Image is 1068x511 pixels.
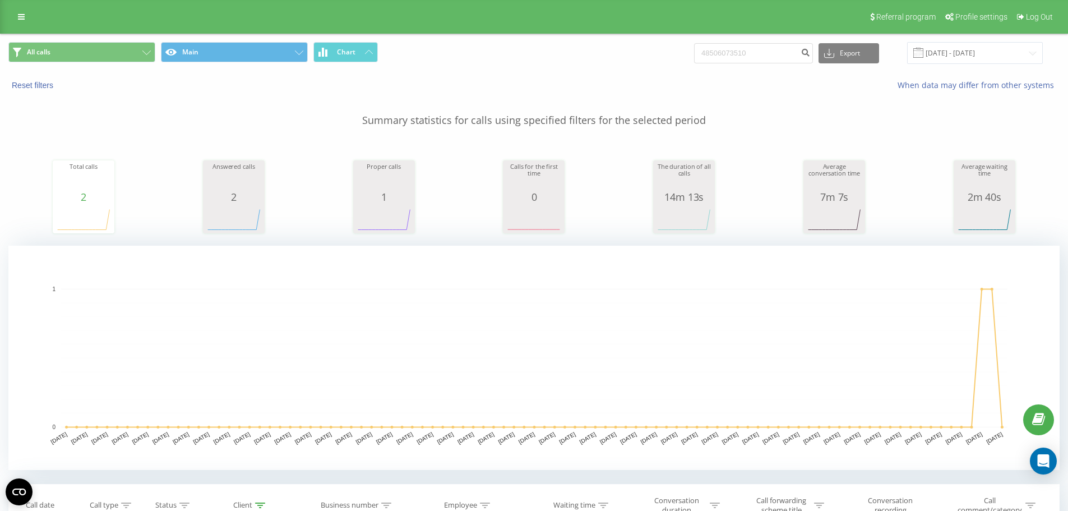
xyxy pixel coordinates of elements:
button: Chart [313,42,378,62]
text: [DATE] [700,431,719,445]
text: [DATE] [172,431,190,445]
button: Open CMP widget [6,478,33,505]
svg: A chart. [806,202,862,236]
text: [DATE] [843,431,861,445]
text: [DATE] [436,431,455,445]
text: [DATE] [579,431,597,445]
div: Proper calls [356,163,412,191]
svg: A chart. [56,202,112,236]
text: [DATE] [416,431,434,445]
text: [DATE] [863,431,882,445]
text: [DATE] [884,431,902,445]
div: Client [233,501,252,510]
div: Average conversation time [806,163,862,191]
div: Total calls [56,163,112,191]
text: [DATE] [50,431,68,445]
div: Business number [321,501,378,510]
div: Status [155,501,177,510]
text: [DATE] [110,431,129,445]
button: Reset filters [8,80,59,90]
div: The duration of all calls [656,163,712,191]
a: When data may differ from other systems [898,80,1060,90]
button: Export [819,43,879,63]
text: [DATE] [131,431,150,445]
svg: A chart. [506,202,562,236]
text: [DATE] [477,431,495,445]
text: [DATE] [538,431,556,445]
text: 0 [52,424,56,430]
div: 1 [356,191,412,202]
div: Call date [26,501,54,510]
text: [DATE] [334,431,353,445]
div: 7m 7s [806,191,862,202]
text: [DATE] [660,431,678,445]
span: Chart [337,48,355,56]
text: [DATE] [233,431,251,445]
text: [DATE] [782,431,801,445]
text: [DATE] [497,431,516,445]
text: [DATE] [965,431,983,445]
text: [DATE] [355,431,373,445]
input: Search by number [694,43,813,63]
span: Log Out [1026,12,1053,21]
text: 1 [52,286,56,292]
text: [DATE] [151,431,170,445]
text: [DATE] [945,431,963,445]
text: [DATE] [70,431,89,445]
svg: A chart. [206,202,262,236]
text: [DATE] [253,431,271,445]
div: Calls for the first time [506,163,562,191]
text: [DATE] [619,431,637,445]
div: Employee [444,501,477,510]
text: [DATE] [904,431,922,445]
svg: A chart. [356,202,412,236]
text: [DATE] [314,431,332,445]
text: [DATE] [640,431,658,445]
svg: A chart. [656,202,712,236]
text: [DATE] [212,431,231,445]
text: [DATE] [294,431,312,445]
text: [DATE] [517,431,536,445]
text: [DATE] [761,431,780,445]
span: Referral program [876,12,936,21]
text: [DATE] [680,431,699,445]
svg: A chart. [8,246,1060,470]
button: All calls [8,42,155,62]
text: [DATE] [599,431,617,445]
text: [DATE] [90,431,109,445]
div: Call type [90,501,118,510]
button: Main [161,42,308,62]
svg: A chart. [956,202,1012,236]
text: [DATE] [375,431,394,445]
div: 14m 13s [656,191,712,202]
text: [DATE] [985,431,1004,445]
div: Open Intercom Messenger [1030,448,1057,475]
div: 2 [56,191,112,202]
div: Answered calls [206,163,262,191]
text: [DATE] [558,431,577,445]
text: [DATE] [721,431,739,445]
div: 2 [206,191,262,202]
span: All calls [27,48,50,57]
span: Profile settings [955,12,1007,21]
div: Waiting time [553,501,595,510]
text: [DATE] [456,431,475,445]
text: [DATE] [395,431,414,445]
text: [DATE] [822,431,841,445]
text: [DATE] [741,431,760,445]
div: Average waiting time [956,163,1012,191]
div: 0 [506,191,562,202]
p: Summary statistics for calls using specified filters for the selected period [8,91,1060,128]
text: [DATE] [192,431,211,445]
text: [DATE] [802,431,821,445]
text: [DATE] [274,431,292,445]
div: 2m 40s [956,191,1012,202]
